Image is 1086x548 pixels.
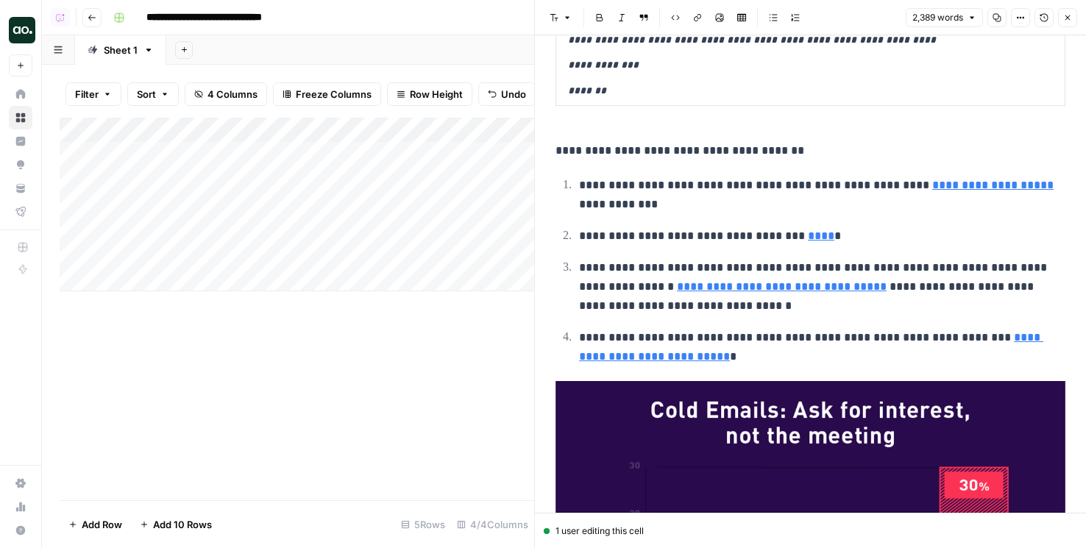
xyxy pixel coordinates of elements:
[9,17,35,43] img: AirOps Builders Logo
[912,11,963,24] span: 2,389 words
[478,82,536,106] button: Undo
[137,87,156,102] span: Sort
[9,519,32,542] button: Help + Support
[451,513,534,536] div: 4/4 Columns
[296,87,372,102] span: Freeze Columns
[9,106,32,129] a: Browse
[75,35,166,65] a: Sheet 1
[9,12,32,49] button: Workspace: AirOps Builders
[153,517,212,532] span: Add 10 Rows
[9,82,32,106] a: Home
[207,87,258,102] span: 4 Columns
[273,82,381,106] button: Freeze Columns
[65,82,121,106] button: Filter
[395,513,451,536] div: 5 Rows
[82,517,122,532] span: Add Row
[104,43,138,57] div: Sheet 1
[75,87,99,102] span: Filter
[9,129,32,153] a: Insights
[9,472,32,495] a: Settings
[9,200,32,224] a: Flightpath
[906,8,983,27] button: 2,389 words
[544,524,1077,538] div: 1 user editing this cell
[185,82,267,106] button: 4 Columns
[387,82,472,106] button: Row Height
[410,87,463,102] span: Row Height
[9,153,32,177] a: Opportunities
[131,513,221,536] button: Add 10 Rows
[9,177,32,200] a: Your Data
[9,495,32,519] a: Usage
[60,513,131,536] button: Add Row
[127,82,179,106] button: Sort
[501,87,526,102] span: Undo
